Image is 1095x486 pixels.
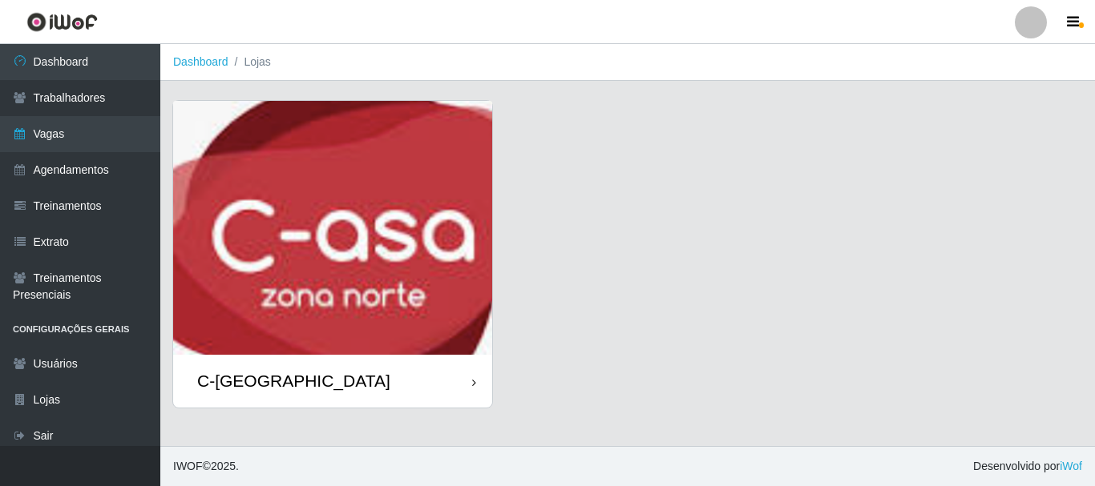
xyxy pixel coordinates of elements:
[1060,460,1082,472] a: iWof
[173,101,492,355] img: cardImg
[26,12,98,32] img: CoreUI Logo
[160,44,1095,81] nav: breadcrumb
[173,55,228,68] a: Dashboard
[173,460,203,472] span: IWOF
[228,54,271,70] li: Lojas
[197,371,390,391] div: C-[GEOGRAPHIC_DATA]
[973,458,1082,475] span: Desenvolvido por
[173,458,239,475] span: © 2025 .
[173,101,492,408] a: C-[GEOGRAPHIC_DATA]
